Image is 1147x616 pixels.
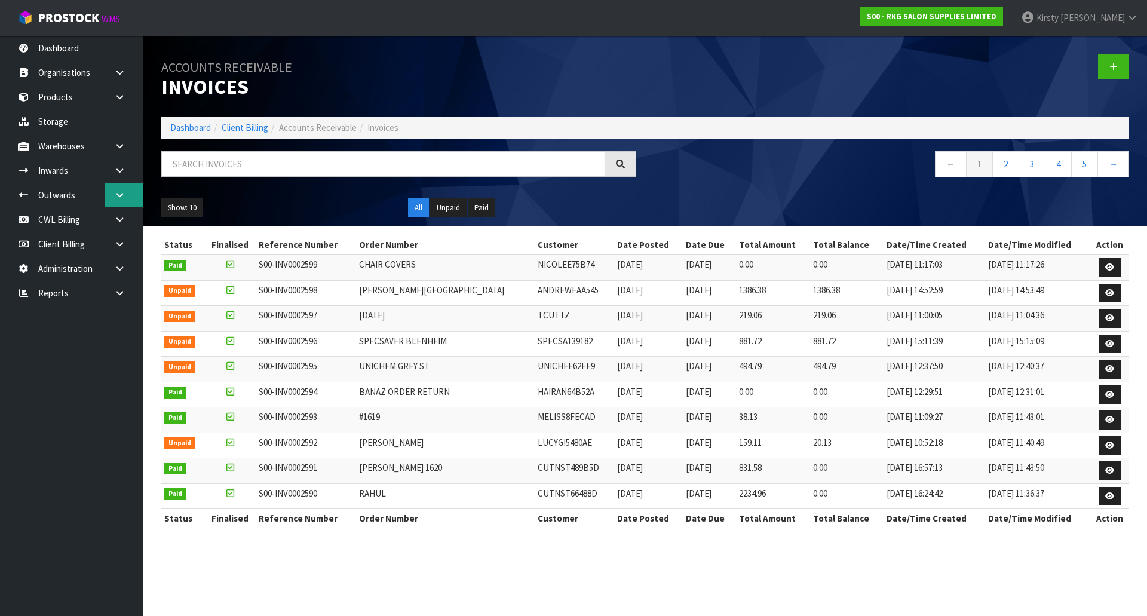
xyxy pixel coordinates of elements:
a: Client Billing [222,122,268,133]
td: SPECSA139182 [535,331,615,357]
td: [DATE] 16:24:42 [884,483,985,509]
th: Date/Time Created [884,235,985,255]
td: 0.00 [736,255,810,280]
td: [DATE] 11:43:50 [985,458,1090,484]
th: Total Amount [736,509,810,528]
th: Order Number [356,509,535,528]
a: 5 [1071,151,1098,177]
td: [DATE] 14:53:49 [985,280,1090,306]
th: Action [1090,235,1129,255]
td: 1386.38 [810,280,884,306]
td: [DATE] [683,433,736,458]
td: [DATE] [683,357,736,382]
td: CHAIR COVERS [356,255,535,280]
span: Paid [164,412,186,424]
td: 494.79 [736,357,810,382]
td: [DATE] 10:52:18 [884,433,985,458]
td: [DATE] 12:29:51 [884,382,985,407]
th: Total Balance [810,509,884,528]
small: WMS [102,13,120,24]
td: [DATE] [614,357,683,382]
button: All [408,198,429,217]
td: [DATE] [683,280,736,306]
td: 881.72 [736,331,810,357]
td: 2234.96 [736,483,810,509]
td: S00-INV0002598 [256,280,356,306]
a: Dashboard [170,122,211,133]
span: Unpaid [164,311,195,323]
td: [DATE] 11:40:49 [985,433,1090,458]
td: [DATE] [683,407,736,433]
td: [DATE] 11:17:03 [884,255,985,280]
td: 1386.38 [736,280,810,306]
th: Date Due [683,509,736,528]
img: cube-alt.png [18,10,33,25]
a: 4 [1045,151,1072,177]
th: Finalised [205,509,256,528]
td: [DATE] [614,280,683,306]
td: [DATE] 12:31:01 [985,382,1090,407]
td: [DATE] [614,306,683,332]
td: ANDREWEAA545 [535,280,615,306]
button: Unpaid [430,198,467,217]
td: [DATE] [683,306,736,332]
td: [DATE] 15:11:39 [884,331,985,357]
a: 2 [992,151,1019,177]
td: [DATE] [683,483,736,509]
span: Paid [164,387,186,399]
td: [DATE] [614,382,683,407]
td: LUCYGI5480AE [535,433,615,458]
td: [DATE] 11:00:05 [884,306,985,332]
td: [DATE] [614,255,683,280]
td: NICOLEE75B74 [535,255,615,280]
td: [DATE] [614,483,683,509]
td: 219.06 [810,306,884,332]
span: Paid [164,260,186,272]
td: CUTNST66488D [535,483,615,509]
button: Paid [468,198,495,217]
td: 20.13 [810,433,884,458]
td: [DATE] 15:15:09 [985,331,1090,357]
td: [DATE] 11:17:26 [985,255,1090,280]
small: Accounts Receivable [161,59,292,75]
a: S00 - RKG SALON SUPPLIES LIMITED [860,7,1003,26]
td: [DATE] 12:40:37 [985,357,1090,382]
td: S00-INV0002594 [256,382,356,407]
span: Paid [164,463,186,475]
th: Date/Time Modified [985,509,1090,528]
th: Order Number [356,235,535,255]
td: RAHUL [356,483,535,509]
td: UNICHEF62EE9 [535,357,615,382]
td: [DATE] 11:04:36 [985,306,1090,332]
td: S00-INV0002597 [256,306,356,332]
th: Finalised [205,235,256,255]
span: ProStock [38,10,99,26]
span: Invoices [367,122,398,133]
strong: S00 - RKG SALON SUPPLIES LIMITED [867,11,996,22]
th: Date Posted [614,509,683,528]
td: MELISS8FECAD [535,407,615,433]
td: CUTNST489B5D [535,458,615,484]
td: 219.06 [736,306,810,332]
td: 0.00 [810,255,884,280]
span: Unpaid [164,437,195,449]
td: 0.00 [810,407,884,433]
span: Accounts Receivable [279,122,357,133]
td: 0.00 [810,458,884,484]
td: [DATE] [683,331,736,357]
td: [DATE] [683,458,736,484]
td: 159.11 [736,433,810,458]
td: 494.79 [810,357,884,382]
td: 0.00 [810,483,884,509]
td: S00-INV0002591 [256,458,356,484]
th: Customer [535,235,615,255]
span: Unpaid [164,361,195,373]
th: Date/Time Created [884,509,985,528]
td: 38.13 [736,407,810,433]
a: 1 [966,151,993,177]
td: #1619 [356,407,535,433]
td: [DATE] 16:57:13 [884,458,985,484]
a: 3 [1019,151,1045,177]
td: 831.58 [736,458,810,484]
td: [DATE] [683,382,736,407]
